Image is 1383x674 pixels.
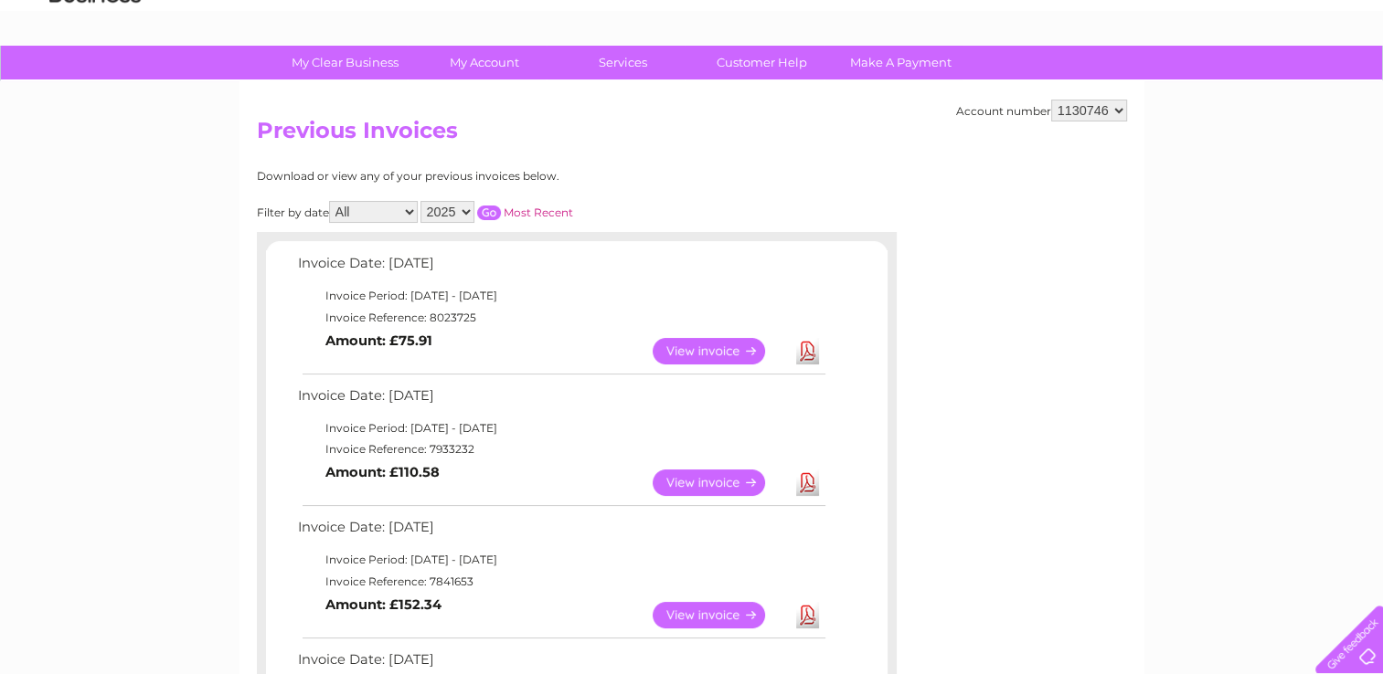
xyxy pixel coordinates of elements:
a: Log out [1323,78,1366,91]
img: logo.png [48,47,142,103]
a: My Account [409,46,559,79]
a: Make A Payment [825,46,976,79]
div: Filter by date [257,201,737,223]
a: Blog [1224,78,1250,91]
a: View [653,338,787,364]
b: Amount: £110.58 [325,464,440,480]
a: Customer Help [686,46,837,79]
a: Telecoms [1158,78,1213,91]
a: Water [1061,78,1096,91]
td: Invoice Period: [DATE] - [DATE] [293,417,828,439]
a: Download [796,469,819,496]
b: Amount: £152.34 [325,596,441,613]
td: Invoice Date: [DATE] [293,251,828,285]
div: Account number [956,100,1127,121]
td: Invoice Reference: 7933232 [293,438,828,460]
a: Most Recent [504,205,573,219]
a: Download [796,602,819,628]
td: Invoice Reference: 8023725 [293,307,828,329]
div: Clear Business is a trading name of Verastar Limited (registered in [GEOGRAPHIC_DATA] No. 3667643... [261,10,1124,89]
a: Services [548,46,698,79]
td: Invoice Date: [DATE] [293,384,828,417]
a: View [653,602,787,628]
td: Invoice Reference: 7841653 [293,571,828,593]
a: View [653,469,787,496]
b: Amount: £75.91 [325,332,432,349]
h2: Previous Invoices [257,118,1127,153]
a: Download [796,338,819,364]
td: Invoice Date: [DATE] [293,515,828,549]
div: Download or view any of your previous invoices below. [257,170,737,183]
a: My Clear Business [270,46,420,79]
td: Invoice Period: [DATE] - [DATE] [293,549,828,571]
a: Contact [1261,78,1306,91]
td: Invoice Period: [DATE] - [DATE] [293,285,828,307]
a: Energy [1107,78,1147,91]
a: 0333 014 3131 [1038,9,1165,32]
